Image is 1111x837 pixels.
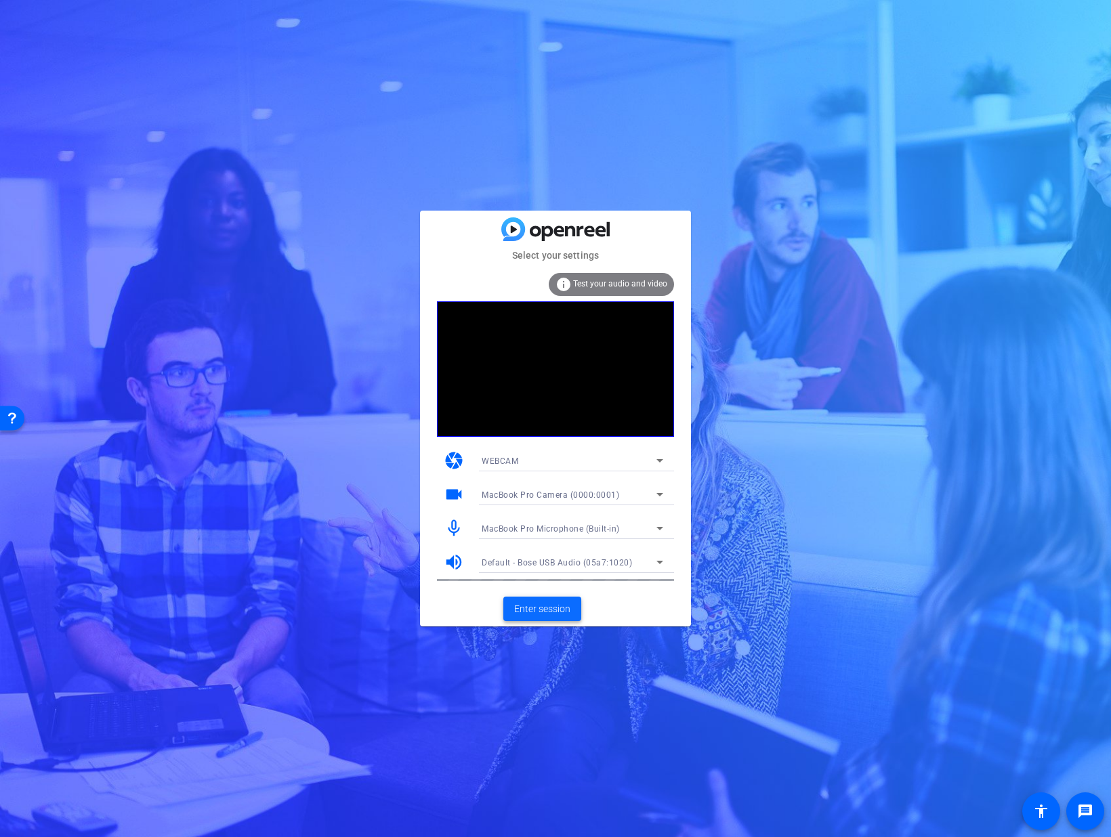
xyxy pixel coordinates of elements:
[444,518,464,538] mat-icon: mic_none
[555,276,572,293] mat-icon: info
[482,524,620,534] span: MacBook Pro Microphone (Built-in)
[514,602,570,616] span: Enter session
[482,558,632,567] span: Default - Bose USB Audio (05a7:1020)
[444,484,464,505] mat-icon: videocam
[444,450,464,471] mat-icon: camera
[573,279,667,288] span: Test your audio and video
[482,490,619,500] span: MacBook Pro Camera (0000:0001)
[444,552,464,572] mat-icon: volume_up
[501,217,610,241] img: blue-gradient.svg
[420,248,691,263] mat-card-subtitle: Select your settings
[482,456,518,466] span: WEBCAM
[1033,803,1049,819] mat-icon: accessibility
[1077,803,1093,819] mat-icon: message
[503,597,581,621] button: Enter session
